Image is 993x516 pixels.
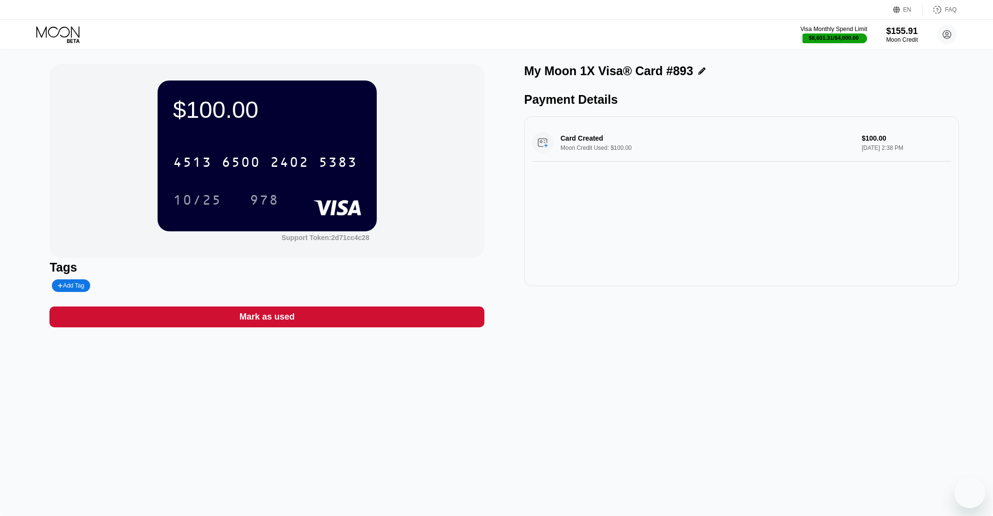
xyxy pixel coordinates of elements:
div: 10/25 [166,188,229,212]
iframe: Button to launch messaging window [954,477,985,508]
div: Add Tag [52,279,90,292]
div: EN [893,5,923,15]
div: 4513650024025383 [167,150,363,174]
div: Support Token: 2d71cc4c28 [282,234,369,242]
div: $155.91 [886,26,918,36]
div: FAQ [923,5,957,15]
div: Moon Credit [886,36,918,43]
div: $8,601.31 / $4,000.00 [809,35,859,41]
div: 10/25 [173,193,222,209]
div: $100.00 [173,96,361,123]
div: Visa Monthly Spend Limit [801,26,867,32]
div: Mark as used [240,311,295,322]
div: EN [903,6,912,13]
div: Payment Details [524,93,959,107]
div: FAQ [945,6,957,13]
div: 978 [250,193,279,209]
div: My Moon 1X Visa® Card #893 [524,64,693,78]
div: $155.91Moon Credit [886,26,918,43]
div: 4513 [173,156,212,171]
div: 6500 [222,156,260,171]
div: Visa Monthly Spend Limit$8,601.31/$4,000.00 [801,26,866,43]
div: Tags [49,260,484,274]
div: Mark as used [49,306,484,327]
div: Support Token:2d71cc4c28 [282,234,369,242]
div: Add Tag [58,282,84,289]
div: 978 [242,188,286,212]
div: 5383 [319,156,357,171]
div: 2402 [270,156,309,171]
